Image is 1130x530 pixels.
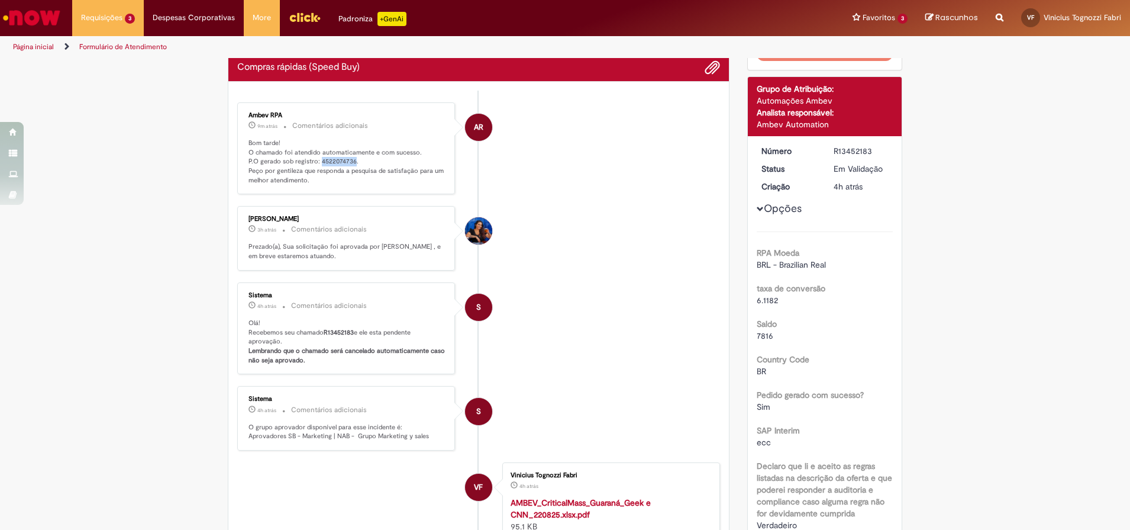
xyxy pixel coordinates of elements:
b: Lembrando que o chamado será cancelado automaticamente caso não seja aprovado. [248,346,447,365]
dt: Criação [753,181,825,192]
span: 4h atrás [834,181,863,192]
a: Rascunhos [925,12,978,24]
span: 3h atrás [257,226,276,233]
div: Vinicius Tognozzi Fabri [465,474,492,501]
small: Comentários adicionais [291,405,367,415]
b: Pedido gerado com sucesso? [757,390,864,400]
span: 4h atrás [257,407,276,414]
dt: Status [753,163,825,175]
span: 4h atrás [519,483,538,490]
time: 27/08/2025 12:18:19 [257,303,276,310]
a: Página inicial [13,42,54,52]
time: 27/08/2025 12:16:54 [519,483,538,490]
div: Sistema [248,292,445,299]
button: Adicionar anexos [705,60,720,75]
b: RPA Moeda [757,248,799,258]
span: BRL - Brazilian Real [757,259,826,270]
span: S [476,293,481,322]
span: 7816 [757,330,773,341]
div: Ambev Automation [757,118,893,130]
div: Vinicius Tognozzi Fabri [511,472,708,479]
b: SAP Interim [757,425,800,436]
p: Olá! Recebemos seu chamado e ele esta pendente aprovação. [248,319,445,365]
small: Comentários adicionais [291,301,367,311]
ul: Trilhas de página [9,36,744,58]
b: R13452183 [324,328,354,337]
span: Despesas Corporativas [153,12,235,24]
div: 27/08/2025 12:18:07 [834,181,889,192]
span: VF [1027,14,1034,21]
div: [PERSON_NAME] [248,216,445,223]
b: Saldo [757,319,777,329]
a: Formulário de Atendimento [79,42,167,52]
span: S [476,397,481,426]
dt: Número [753,145,825,157]
p: +GenAi [377,12,406,26]
span: 3 [897,14,908,24]
b: Country Code [757,354,809,365]
div: Ambev RPA [465,114,492,141]
span: Rascunhos [935,12,978,23]
div: R13452183 [834,145,889,157]
span: VF [474,473,483,502]
a: AMBEV_CriticalMass_Guaraná_Geek e CNN_220825.xlsx.pdf [511,497,651,520]
div: Analista responsável: [757,107,893,118]
div: Sistema [248,396,445,403]
div: Grupo de Atribuição: [757,83,893,95]
div: System [465,294,492,321]
span: ecc [757,437,771,448]
span: 6.1182 [757,295,778,306]
time: 27/08/2025 13:48:34 [257,226,276,233]
time: 27/08/2025 16:23:30 [257,123,277,130]
div: Ambev RPA [248,112,445,119]
span: 9m atrás [257,123,277,130]
span: Sim [757,401,770,412]
b: taxa de conversão [757,283,825,294]
img: click_logo_yellow_360x200.png [289,8,321,26]
img: ServiceNow [1,6,62,30]
div: Padroniza [338,12,406,26]
span: AR [474,113,483,142]
small: Comentários adicionais [291,224,367,235]
small: Comentários adicionais [292,121,368,131]
span: 4h atrás [257,303,276,310]
div: System [465,398,492,425]
time: 27/08/2025 12:18:07 [834,181,863,192]
time: 27/08/2025 12:18:18 [257,407,276,414]
p: Bom tarde! O chamado foi atendido automaticamente e com sucesso. P.O gerado sob registro: 4522074... [248,139,445,185]
p: O grupo aprovador disponível para esse incidente é: Aprovadores SB - Marketing | NAB - Grupo Mark... [248,423,445,441]
span: Requisições [81,12,122,24]
span: BR [757,366,766,377]
span: More [253,12,271,24]
div: Em Validação [834,163,889,175]
div: Automações Ambev [757,95,893,107]
span: 3 [125,14,135,24]
div: Carolina Fernanda Viana De Lima [465,217,492,245]
span: Vinicius Tognozzi Fabri [1044,12,1121,23]
span: Favoritos [863,12,895,24]
b: Declaro que li e aceito as regras listadas na descrição da oferta e que poderei responder a audit... [757,461,892,519]
p: Prezado(a), Sua solicitação foi aprovada por [PERSON_NAME] , e em breve estaremos atuando. [248,242,445,261]
h2: Compras rápidas (Speed Buy) Histórico de tíquete [237,62,360,73]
